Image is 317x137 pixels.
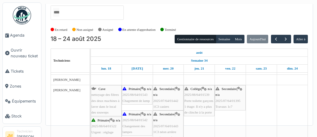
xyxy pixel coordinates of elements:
[123,124,145,134] span: Changement des lampes
[254,65,268,72] a: 23 août 2025
[123,99,150,103] span: Chagement de lamp
[165,27,176,32] label: Terminé
[153,105,169,108] span: 1C3 casiers
[123,93,148,96] span: 2025/08/64/01543
[216,35,233,43] button: Semaine
[130,65,145,72] a: 19 août 2025
[100,65,112,72] a: 18 août 2025
[10,32,39,38] span: Agenda
[281,35,291,44] button: Suivant
[153,124,178,128] span: 2025/07/64/01443
[184,93,209,96] span: 2025/08/64/01539
[53,78,80,81] span: [PERSON_NAME]
[215,93,220,96] span: n/a
[123,111,152,135] div: |
[215,99,240,103] span: 2025/07/64/01395
[10,83,39,89] span: Zones
[17,129,39,134] div: Technicien
[98,87,105,91] span: Cave
[53,8,59,17] input: Tous
[175,35,216,43] button: Gestionnaire de ressources
[11,68,39,74] span: Tickets
[3,109,41,124] a: Stock
[123,86,152,104] div: |
[184,99,213,114] span: Porte toilette garçons 1 étage: Il n'y a plus de clinche à la porte
[232,35,244,43] button: Mois
[129,112,141,116] span: Primaire
[153,86,183,110] div: |
[3,79,41,94] a: Zones
[215,86,245,110] div: |
[191,87,201,91] span: Collège
[55,27,67,32] label: En retard
[51,35,101,43] h2: 18 – 24 août 2025
[147,87,151,91] span: n/a
[162,65,175,72] a: 20 août 2025
[247,35,268,43] button: Aujourd'hui
[153,93,158,96] span: n/a
[91,124,116,128] span: 2025/08/64/01522
[13,6,31,24] img: Badge_color-CXgf-gQk.svg
[208,87,212,91] span: n/a
[122,27,155,32] label: En attente d'approbation
[194,49,204,56] a: 18 août 2025
[91,93,119,114] span: nettoyage des filtres des deux machines à laver dans le local des souweps
[271,35,281,44] button: Précédent
[222,87,237,91] span: Secondaire
[184,86,214,115] div: |
[53,59,70,62] span: Techniciens
[3,28,41,43] a: Agenda
[285,65,299,72] a: 24 août 2025
[294,35,308,43] button: Aller à
[190,57,209,64] a: Semaine 34
[193,65,206,72] a: 21 août 2025
[153,99,178,103] span: 2025/07/64/01442
[12,98,39,104] span: Équipements
[98,118,109,122] span: Primaire
[116,118,120,122] span: n/a
[159,112,175,116] span: Secondaire
[123,118,148,122] span: 2025/08/64/01542
[53,88,80,92] span: [PERSON_NAME]
[215,105,233,108] span: Travaux 1c7
[102,27,113,32] label: Assigné
[11,113,39,119] span: Stock
[147,112,151,116] span: n/a
[153,118,158,122] span: n/a
[3,64,41,79] a: Tickets
[77,27,93,32] label: Non assigné
[3,43,41,63] a: Ouvrir nouveau ticket
[129,87,141,91] span: Primaire
[3,94,41,109] a: Équipements
[11,47,39,59] span: Ouvrir nouveau ticket
[159,87,175,91] span: Secondaire
[224,65,237,72] a: 22 août 2025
